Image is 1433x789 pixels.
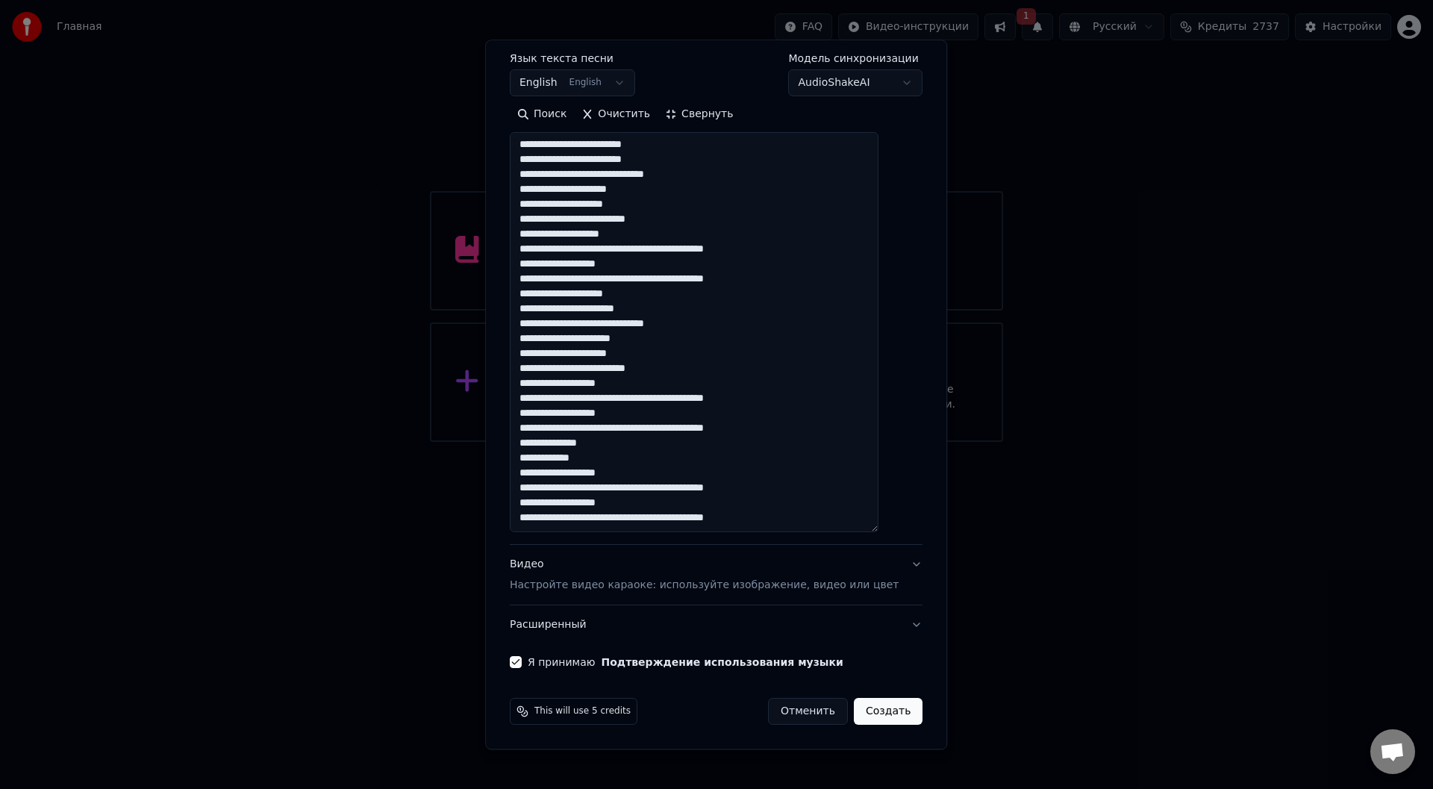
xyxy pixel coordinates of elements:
[528,658,843,668] label: Я принимаю
[854,699,922,726] button: Создать
[768,699,848,726] button: Отменить
[658,103,740,127] button: Свернуть
[510,546,922,605] button: ВидеоНастройте видео караоке: используйте изображение, видео или цвет
[789,54,923,64] label: Модель синхронизации
[510,103,574,127] button: Поиск
[510,27,822,42] p: Добавьте текст песни или выберите модель автотекста
[575,103,658,127] button: Очистить
[510,54,635,64] label: Язык текста песни
[510,54,922,545] div: Текст песниДобавьте текст песни или выберите модель автотекста
[602,658,843,668] button: Я принимаю
[510,606,922,645] button: Расширенный
[510,579,899,593] p: Настройте видео караоке: используйте изображение, видео или цвет
[510,558,899,593] div: Видео
[534,706,631,718] span: This will use 5 credits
